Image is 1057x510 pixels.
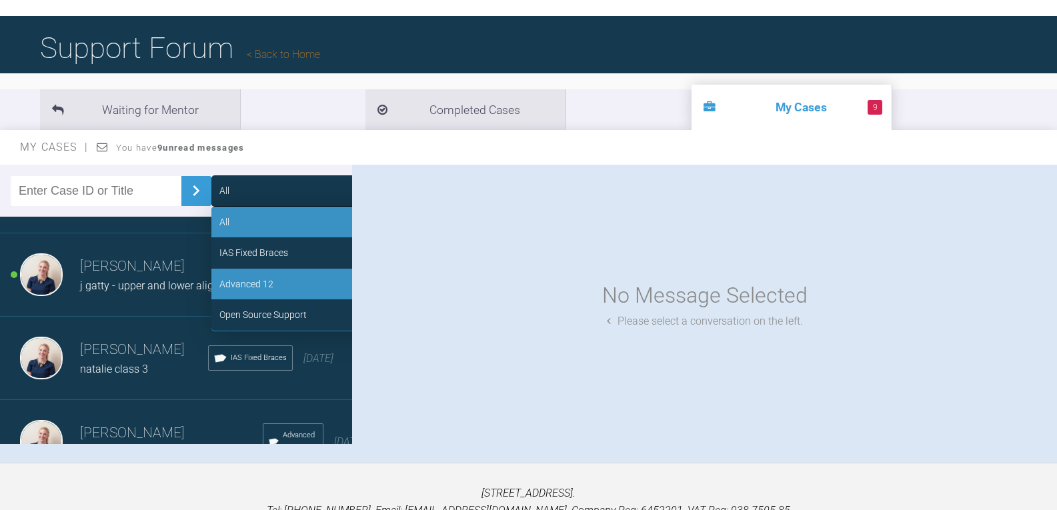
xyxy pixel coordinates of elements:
[20,337,63,379] img: Olivia Nixon
[20,141,89,153] span: My Cases
[80,339,208,361] h3: [PERSON_NAME]
[20,420,63,463] img: Olivia Nixon
[231,352,287,364] span: IAS Fixed Braces
[185,180,207,201] img: chevronRight.28bd32b0.svg
[219,245,288,260] div: IAS Fixed Braces
[219,215,229,229] div: All
[303,352,333,365] span: [DATE]
[80,363,148,375] span: natalie class 3
[334,435,364,448] span: [DATE]
[219,277,273,291] div: Advanced 12
[247,48,320,61] a: Back to Home
[80,422,263,445] h3: [PERSON_NAME]
[20,253,63,296] img: Olivia Nixon
[80,255,233,278] h3: [PERSON_NAME]
[602,279,808,313] div: No Message Selected
[11,176,181,206] input: Enter Case ID or Title
[692,85,892,130] li: My Cases
[116,143,245,153] span: You have
[283,429,317,453] span: Advanced 12
[365,89,566,130] li: Completed Cases
[219,183,229,198] div: All
[80,279,233,292] span: j gatty - upper and lower aligners
[607,313,803,330] div: Please select a conversation on the left.
[868,100,882,115] span: 9
[157,143,244,153] strong: 9 unread messages
[40,25,320,71] h1: Support Forum
[219,307,307,322] div: Open Source Support
[40,89,240,130] li: Waiting for Mentor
